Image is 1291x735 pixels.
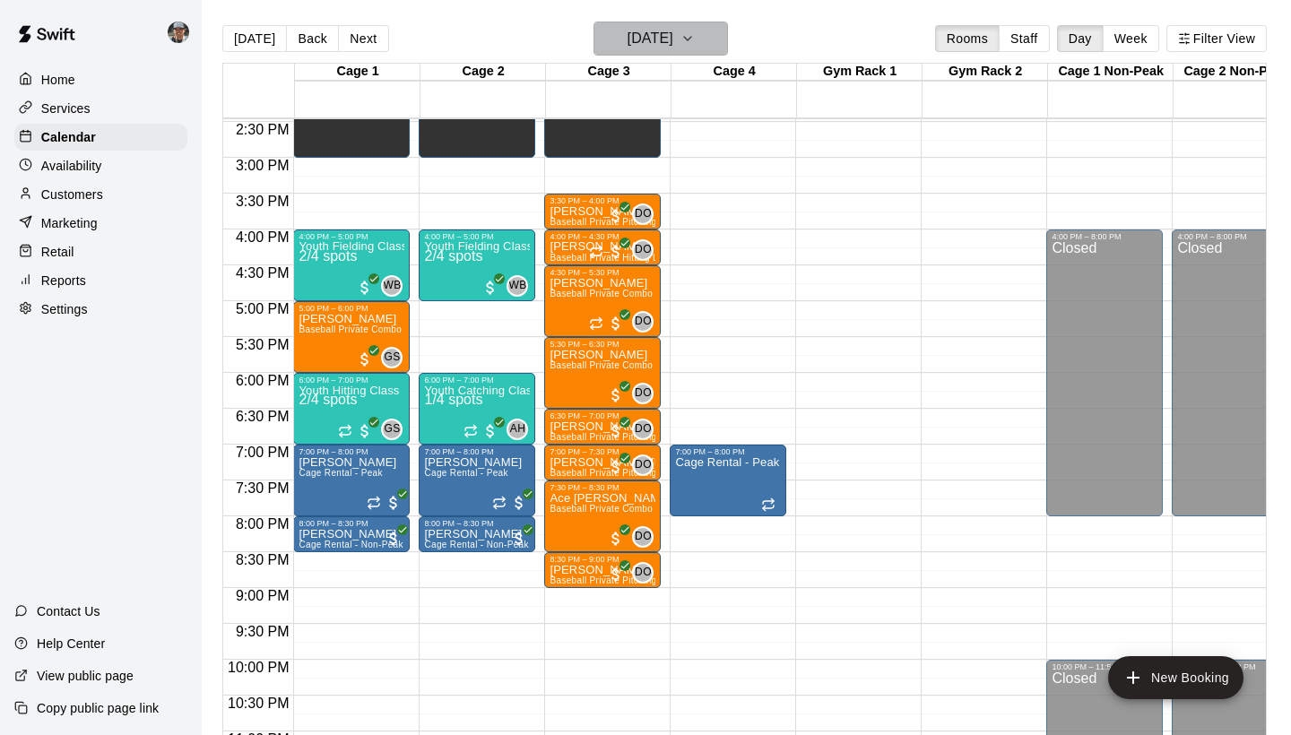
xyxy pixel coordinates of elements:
div: G S [381,419,403,440]
div: 6:00 PM – 7:00 PM: Youth Catching Class w/ Junior Instructor [419,373,535,445]
span: 2/4 spots filled [299,392,357,407]
span: DO [635,241,652,259]
div: 6:30 PM – 7:00 PM: Elliot Stach [544,409,661,445]
span: All customers have paid [385,494,403,512]
div: 7:00 PM – 8:00 PM [299,447,404,456]
span: 4:00 PM [231,229,294,245]
div: 5:00 PM – 6:00 PM [299,304,404,313]
img: Adam Broyles [168,22,189,43]
span: GS [384,349,400,367]
button: Day [1057,25,1104,52]
p: Contact Us [37,602,100,620]
div: 7:00 PM – 8:00 PM [675,447,781,456]
a: Marketing [14,210,187,237]
span: Recurring event [761,497,775,512]
span: Cage Rental - Non-Peak [299,540,403,549]
span: All customers have paid [607,386,625,404]
div: 8:00 PM – 8:30 PM: Connor Brock [419,516,535,552]
div: Weston Ballard [381,275,403,297]
div: Dave Osteen [632,526,654,548]
div: Customers [14,181,187,208]
a: Calendar [14,124,187,151]
span: 5:30 PM [231,337,294,352]
p: Retail [41,243,74,261]
div: 4:00 PM – 5:00 PM [299,232,404,241]
span: All customers have paid [510,530,528,548]
span: Recurring event [367,496,381,510]
span: All customers have paid [510,494,528,512]
span: G S [388,347,403,368]
span: 2/4 spots filled [424,248,482,264]
span: GS [384,420,400,438]
button: Rooms [935,25,1000,52]
div: 4:00 PM – 5:00 PM [424,232,530,241]
span: 10:30 PM [223,696,293,711]
div: 5:30 PM – 6:30 PM: Roman Spence [544,337,661,409]
div: 7:00 PM – 7:30 PM [550,447,655,456]
span: DO [635,528,652,546]
button: [DATE] [594,22,728,56]
div: 8:00 PM – 8:30 PM [424,519,530,528]
span: G S [388,419,403,440]
div: 3:30 PM – 4:00 PM [550,196,655,205]
div: 6:00 PM – 7:00 PM: Youth Hitting Class [293,373,410,445]
span: All customers have paid [607,566,625,584]
p: Customers [41,186,103,203]
div: Closed [1052,241,1157,523]
span: Dave Osteen [639,562,654,584]
span: 8:00 PM [231,516,294,532]
span: Baseball Private Combo Hitting/Pitching Lesson - 60 minutes [550,504,809,514]
span: Recurring event [338,424,352,438]
div: 4:00 PM – 8:00 PM: Closed [1046,229,1163,516]
span: Dave Osteen [639,311,654,333]
span: WB [508,277,526,295]
div: 3:30 PM – 4:00 PM: Ryan McGilvray [544,194,661,229]
span: 8:30 PM [231,552,294,567]
span: 4:30 PM [231,265,294,281]
p: Settings [41,300,88,318]
span: Weston Ballard [514,275,528,297]
div: Adam Broyles [164,14,202,50]
span: DO [635,385,652,402]
span: All customers have paid [607,458,625,476]
span: 3:30 PM [231,194,294,209]
div: Dave Osteen [632,419,654,440]
span: 7:30 PM [231,480,294,496]
button: Back [286,25,339,52]
span: DO [635,564,652,582]
p: Copy public page link [37,699,159,717]
a: Home [14,66,187,93]
span: All customers have paid [607,315,625,333]
div: G S [381,347,403,368]
span: All customers have paid [607,530,625,548]
span: All customers have paid [385,530,403,548]
div: 7:30 PM – 8:30 PM [550,483,655,492]
div: Gym Rack 1 [797,64,923,81]
div: Cage 2 [420,64,546,81]
button: Week [1103,25,1159,52]
div: Dave Osteen [632,311,654,333]
span: Dave Osteen [639,454,654,476]
span: 7:00 PM [231,445,294,460]
div: 7:00 PM – 8:00 PM [424,447,530,456]
p: Help Center [37,635,105,653]
div: Closed [1177,241,1283,523]
div: 6:00 PM – 7:00 PM [299,376,404,385]
span: 9:00 PM [231,588,294,603]
span: All customers have paid [356,422,374,440]
a: Availability [14,152,187,179]
span: Baseball Private Pitching Lesson - 30 minutes [550,468,745,478]
p: Services [41,99,91,117]
span: Asher Hoffman [514,419,528,440]
div: 4:00 PM – 8:00 PM [1177,232,1283,241]
span: All customers have paid [356,350,374,368]
span: DO [635,205,652,223]
div: Dave Osteen [632,203,654,225]
span: 6:00 PM [231,373,294,388]
div: Asher Hoffman [507,419,528,440]
span: All customers have paid [356,279,374,297]
span: Baseball Private Pitching Lesson - 30 minutes [550,575,745,585]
